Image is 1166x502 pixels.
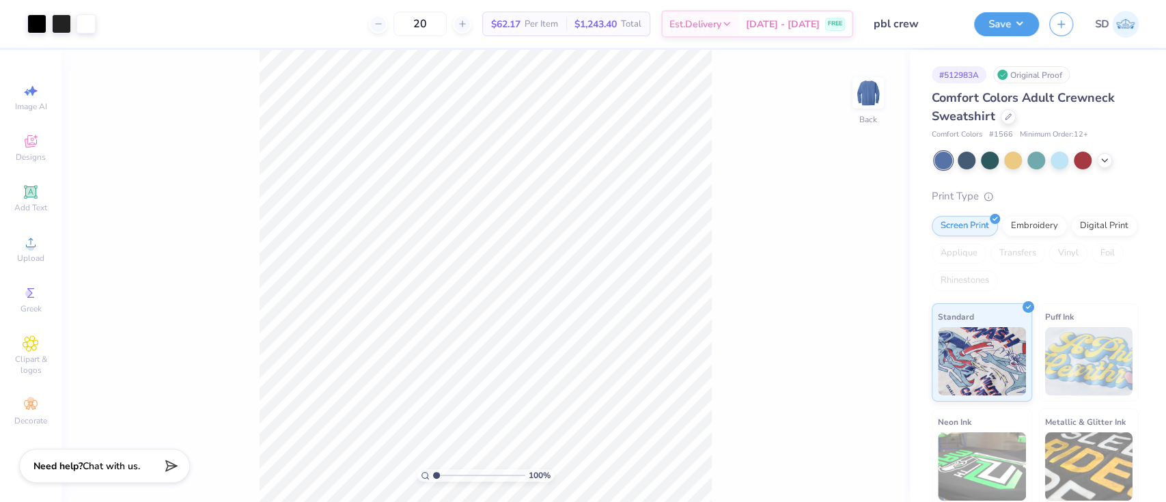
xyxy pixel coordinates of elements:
[1071,216,1137,236] div: Digital Print
[1095,11,1139,38] a: SD
[932,270,998,291] div: Rhinestones
[938,415,971,429] span: Neon Ink
[828,19,842,29] span: FREE
[932,129,982,141] span: Comfort Colors
[746,17,820,31] span: [DATE] - [DATE]
[83,460,140,473] span: Chat with us.
[932,216,998,236] div: Screen Print
[1095,16,1109,32] span: SD
[938,309,974,324] span: Standard
[938,327,1026,395] img: Standard
[1092,243,1124,264] div: Foil
[863,10,964,38] input: Untitled Design
[529,469,551,482] span: 100 %
[855,79,882,107] img: Back
[33,460,83,473] strong: Need help?
[989,129,1013,141] span: # 1566
[16,152,46,163] span: Designs
[1045,309,1074,324] span: Puff Ink
[621,17,641,31] span: Total
[14,202,47,213] span: Add Text
[990,243,1045,264] div: Transfers
[932,66,986,83] div: # 512983A
[1045,415,1126,429] span: Metallic & Glitter Ink
[974,12,1039,36] button: Save
[17,253,44,264] span: Upload
[993,66,1070,83] div: Original Proof
[932,189,1139,204] div: Print Type
[938,432,1026,501] img: Neon Ink
[932,243,986,264] div: Applique
[525,17,558,31] span: Per Item
[1002,216,1067,236] div: Embroidery
[1045,327,1133,395] img: Puff Ink
[1049,243,1087,264] div: Vinyl
[669,17,721,31] span: Est. Delivery
[15,101,47,112] span: Image AI
[1112,11,1139,38] img: Sparsh Drolia
[20,303,42,314] span: Greek
[1045,432,1133,501] img: Metallic & Glitter Ink
[932,89,1115,124] span: Comfort Colors Adult Crewneck Sweatshirt
[14,415,47,426] span: Decorate
[393,12,447,36] input: – –
[1020,129,1088,141] span: Minimum Order: 12 +
[7,354,55,376] span: Clipart & logos
[859,113,877,126] div: Back
[491,17,520,31] span: $62.17
[574,17,617,31] span: $1,243.40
